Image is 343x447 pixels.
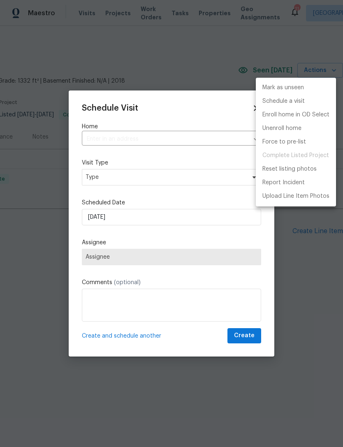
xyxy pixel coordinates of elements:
[262,138,306,146] p: Force to pre-list
[262,97,305,106] p: Schedule a visit
[262,111,329,119] p: Enroll home in OD Select
[262,178,305,187] p: Report Incident
[256,149,336,162] span: Project is already completed
[262,124,301,133] p: Unenroll home
[262,83,304,92] p: Mark as unseen
[262,192,329,201] p: Upload Line Item Photos
[262,165,317,174] p: Reset listing photos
